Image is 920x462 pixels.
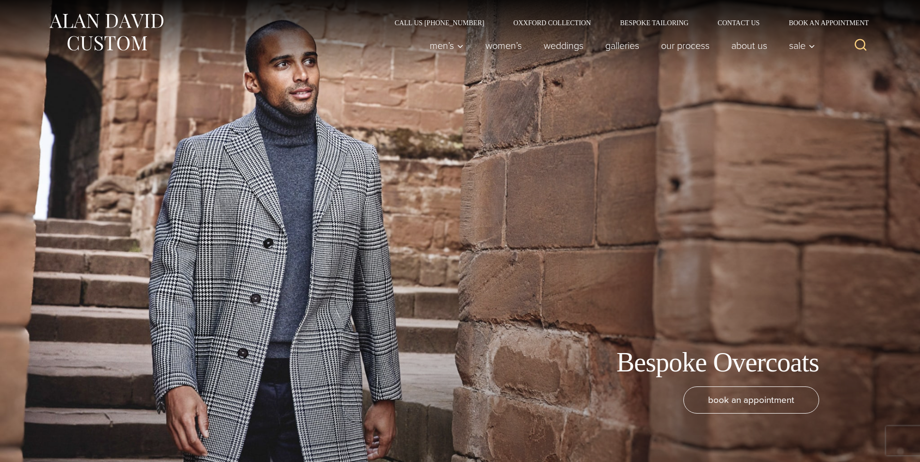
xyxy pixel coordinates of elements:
[48,11,164,54] img: Alan David Custom
[703,19,775,26] a: Contact Us
[789,41,815,50] span: Sale
[499,19,605,26] a: Oxxford Collection
[708,393,794,407] span: book an appointment
[650,36,720,55] a: Our Process
[474,36,533,55] a: Women’s
[849,34,872,57] button: View Search Form
[430,41,464,50] span: Men’s
[683,386,819,414] a: book an appointment
[616,346,819,379] h1: Bespoke Overcoats
[720,36,778,55] a: About Us
[594,36,650,55] a: Galleries
[380,19,499,26] a: Call Us [PHONE_NUMBER]
[380,19,872,26] nav: Secondary Navigation
[419,36,820,55] nav: Primary Navigation
[605,19,703,26] a: Bespoke Tailoring
[774,19,872,26] a: Book an Appointment
[533,36,594,55] a: weddings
